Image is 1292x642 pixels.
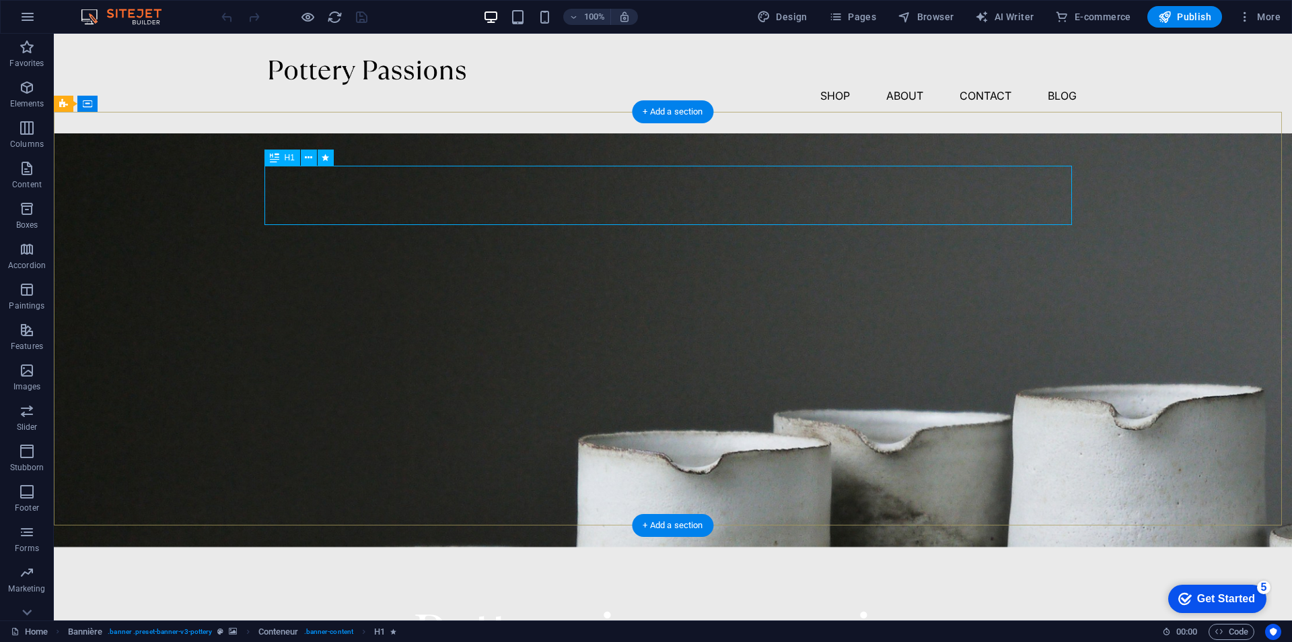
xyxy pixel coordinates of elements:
[1233,6,1286,28] button: More
[9,301,44,311] font: Paintings
[108,624,212,640] span: . banner .preset-banner-v3-pottery
[10,463,44,472] font: Stubborn
[618,11,631,23] i: When resizing, automatically adjust the zoom level based on the selected device.
[752,6,813,28] div: Design (Ctrl+Alt+Y)
[12,180,42,189] font: Content
[326,9,343,25] button: reload
[258,624,299,640] span: Cliquez pour sélectionner. Double-cliquez pour modifier.
[11,7,109,35] div: Get Started 5 items remaining, 0% complete
[15,503,39,513] font: Footer
[8,261,46,270] font: Accordion
[10,139,44,149] font: Columns
[299,9,316,25] button: Click here to exit Preview mode and continue editing.
[11,342,43,351] font: Features
[10,99,44,108] font: Elements
[584,11,605,22] font: 100%
[917,11,954,22] font: Browser
[390,628,396,635] i: Cet élément contient une animation.
[77,9,178,25] img: Editor Logo
[1162,624,1198,640] h6: Session duration
[40,15,98,26] font: Get Started
[848,11,876,22] font: Pages
[1147,6,1222,28] button: Publish
[643,106,703,117] font: + Add a section
[11,624,48,640] a: Click to cancel the selection. Double-click to open Pages.
[1075,11,1131,22] font: E-commerce
[13,382,41,391] font: Images
[25,627,48,637] font: Home
[104,3,110,15] font: 5
[1209,624,1254,640] button: Code
[643,520,703,530] font: + Add a section
[8,584,45,593] font: Marketing
[15,544,39,553] font: Forms
[1176,627,1197,637] font: 00:00
[68,624,397,640] nav: breadcrumb
[1050,6,1136,28] button: E-commerce
[995,11,1034,22] font: AI Writer
[229,628,237,635] i: Cet élément contient un arrière-plan.
[970,6,1039,28] button: AI Writer
[892,6,959,28] button: Browser
[1265,624,1281,640] button: Usercentrics
[304,624,353,640] span: . banner-content
[776,11,807,22] font: Design
[752,6,813,28] button: Design
[1177,11,1211,22] font: Publish
[374,624,385,640] span: Cliquez pour sélectionner. Double-cliquez pour modifier.
[68,624,103,640] span: Cliquez pour sélectionner. Double-cliquez pour modifier.
[285,153,295,162] font: H1
[217,628,223,635] i: Cet élément est une présélection personnalisable.
[327,9,343,25] i: Refresh the page
[1229,627,1248,637] font: Code
[9,59,44,68] font: Favorites
[16,220,38,230] font: Boxes
[563,9,611,25] button: 100%
[824,6,882,28] button: Pages
[1257,11,1281,22] font: More
[17,422,38,432] font: Slider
